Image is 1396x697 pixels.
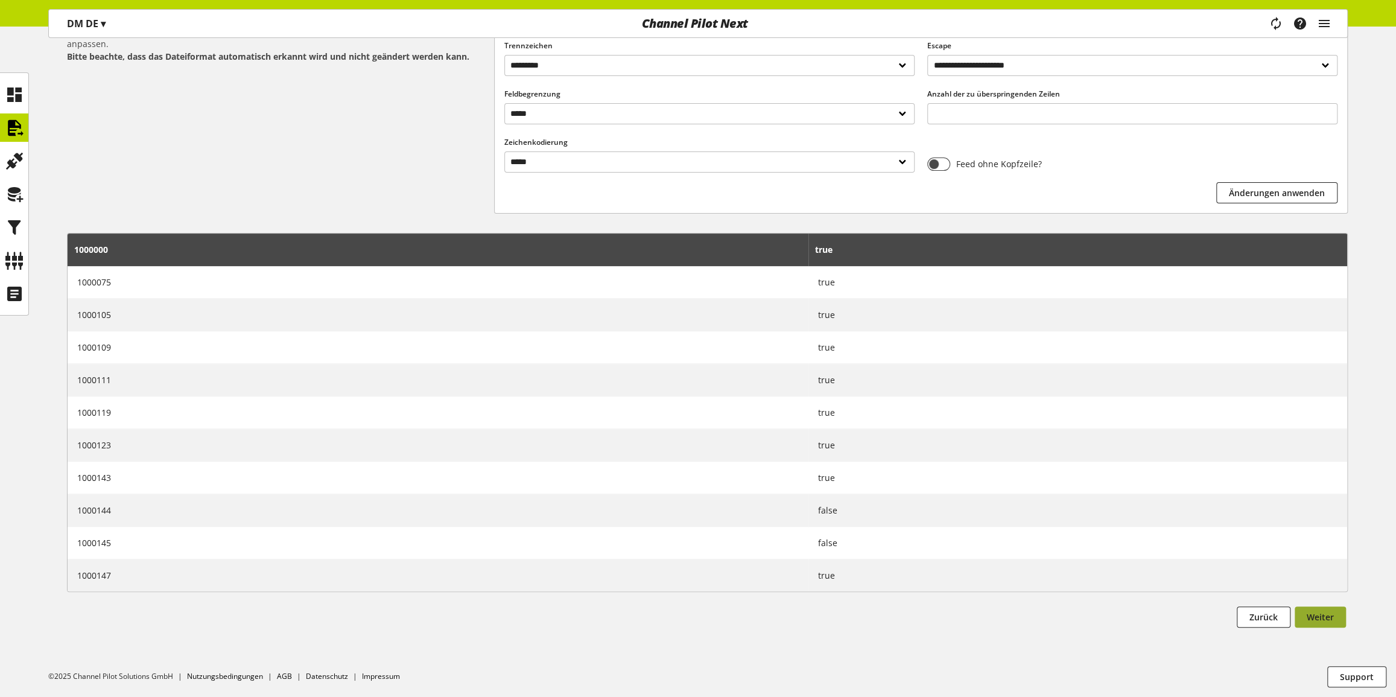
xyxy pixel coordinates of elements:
[74,244,108,255] span: 1000000
[77,569,799,582] div: 1000147
[77,471,799,484] div: 1000143
[1237,606,1290,628] button: Zurück
[1327,666,1386,687] button: Support
[818,439,1337,451] div: true
[77,341,799,354] div: 1000109
[504,89,560,99] span: Feldbegrenzung
[814,244,832,255] span: true
[101,17,106,30] span: ▾
[48,9,1348,38] nav: main navigation
[67,51,469,62] b: Bitte beachte, dass das Dateiformat automatisch erkannt wird und nicht geändert werden kann.
[48,671,187,682] li: ©2025 Channel Pilot Solutions GmbH
[818,341,1337,354] div: true
[1340,670,1374,683] span: Support
[77,276,799,288] div: 1000075
[818,406,1337,419] div: true
[1229,186,1325,199] span: Änderungen anwenden
[1249,611,1278,623] span: Zurück
[67,16,106,31] p: DM DE
[818,569,1337,582] div: true
[187,671,263,681] a: Nutzungsbedingungen
[927,89,1060,99] span: Anzahl der zu überspringenden Zeilen
[77,308,799,321] div: 1000105
[504,40,553,51] span: Trennzeichen
[1307,611,1334,623] span: Weiter
[818,504,1337,517] div: false
[362,671,400,681] a: Impressum
[818,276,1337,288] div: true
[277,671,292,681] a: AGB
[77,504,799,517] div: 1000144
[504,137,568,147] span: Zeichenkodierung
[818,308,1337,321] div: true
[1216,182,1337,203] button: Änderungen anwenden
[950,158,1042,170] span: Feed ohne Kopfzeile?
[306,671,348,681] a: Datenschutz
[818,374,1337,386] div: true
[818,471,1337,484] div: true
[927,40,951,51] span: Escape
[77,406,799,419] div: 1000119
[77,536,799,549] div: 1000145
[77,439,799,451] div: 1000123
[1295,606,1346,628] button: Weiter
[77,374,799,386] div: 1000111
[818,536,1337,549] div: false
